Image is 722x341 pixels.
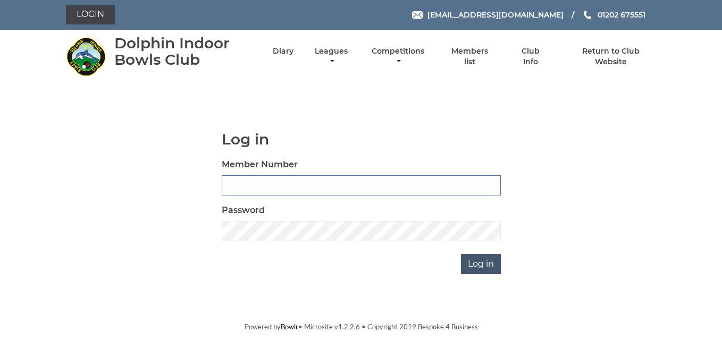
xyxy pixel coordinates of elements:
[66,37,106,76] img: Dolphin Indoor Bowls Club
[114,35,254,68] div: Dolphin Indoor Bowls Club
[369,46,427,67] a: Competitions
[222,131,501,148] h1: Log in
[598,10,645,20] span: 01202 675551
[461,254,501,274] input: Log in
[446,46,494,67] a: Members list
[584,11,591,19] img: Phone us
[273,46,293,56] a: Diary
[427,10,564,20] span: [EMAIL_ADDRESS][DOMAIN_NAME]
[222,204,265,217] label: Password
[281,322,298,331] a: Bowlr
[582,9,645,21] a: Phone us 01202 675551
[66,5,115,24] a: Login
[222,158,298,171] label: Member Number
[412,11,423,19] img: Email
[245,322,478,331] span: Powered by • Microsite v1.2.2.6 • Copyright 2019 Bespoke 4 Business
[412,9,564,21] a: Email [EMAIL_ADDRESS][DOMAIN_NAME]
[566,46,656,67] a: Return to Club Website
[312,46,350,67] a: Leagues
[513,46,548,67] a: Club Info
